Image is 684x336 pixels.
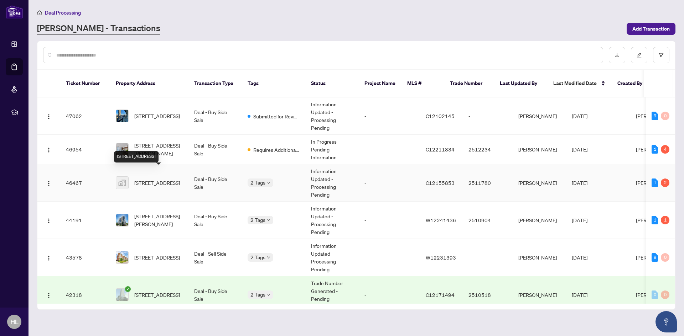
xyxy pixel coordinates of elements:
td: [PERSON_NAME] [513,202,566,239]
td: - [359,97,420,135]
span: filter [659,53,664,58]
span: down [267,256,270,259]
td: - [463,239,513,276]
img: thumbnail-img [116,177,128,189]
td: Information Updated - Processing Pending [305,202,359,239]
td: [PERSON_NAME] [513,276,566,314]
th: Property Address [110,70,188,97]
span: [DATE] [572,217,587,223]
td: 47062 [60,97,110,135]
span: C12102145 [426,113,455,119]
td: Information Updated - Processing Pending [305,239,359,276]
div: 2 [661,178,669,187]
span: down [267,181,270,185]
td: Trade Number Generated - Pending Information [305,276,359,314]
td: 2511780 [463,164,513,202]
div: 8 [652,253,658,262]
div: 1 [652,178,658,187]
button: download [609,47,625,63]
img: Logo [46,255,52,261]
div: 0 [661,112,669,120]
td: 2512234 [463,135,513,164]
span: 2 Tags [250,253,265,261]
div: 0 [652,290,658,299]
span: [PERSON_NAME] [636,146,674,153]
span: download [615,53,620,58]
th: Trade Number [444,70,494,97]
span: [STREET_ADDRESS][PERSON_NAME] [134,142,183,157]
td: - [359,164,420,202]
th: Last Modified Date [548,70,612,97]
button: Logo [43,177,55,188]
span: C12211834 [426,146,455,153]
td: 42318 [60,276,110,314]
button: Open asap [655,311,677,332]
span: C12171494 [426,292,455,298]
td: In Progress - Pending Information [305,135,359,164]
td: 46467 [60,164,110,202]
span: [DATE] [572,292,587,298]
span: down [267,218,270,222]
th: Ticket Number [60,70,110,97]
img: Logo [46,114,52,119]
div: 9 [652,112,658,120]
img: thumbnail-img [116,110,128,122]
td: 44191 [60,202,110,239]
div: 1 [652,216,658,224]
button: Logo [43,252,55,263]
td: - [359,202,420,239]
img: thumbnail-img [116,214,128,226]
span: [DATE] [572,113,587,119]
span: [PERSON_NAME] [636,113,674,119]
div: 0 [661,253,669,262]
a: [PERSON_NAME] - Transactions [37,22,160,35]
button: filter [653,47,669,63]
span: [DATE] [572,254,587,261]
button: Logo [43,214,55,226]
td: 43578 [60,239,110,276]
span: 2 Tags [250,290,265,299]
button: Logo [43,289,55,300]
div: [STREET_ADDRESS] [114,151,159,162]
img: thumbnail-img [116,251,128,263]
td: [PERSON_NAME] [513,164,566,202]
img: thumbnail-img [116,289,128,301]
div: 1 [661,216,669,224]
span: Requires Additional Docs [253,146,300,154]
span: Deal Processing [45,10,81,16]
td: Deal - Sell Side Sale [188,239,242,276]
div: 0 [661,290,669,299]
img: Logo [46,181,52,186]
span: HL [10,317,19,327]
td: Deal - Buy Side Sale [188,276,242,314]
span: [DATE] [572,146,587,153]
th: Project Name [359,70,401,97]
th: Created By [612,70,654,97]
td: Deal - Buy Side Sale [188,97,242,135]
div: 4 [661,145,669,154]
td: Information Updated - Processing Pending [305,164,359,202]
td: Deal - Buy Side Sale [188,202,242,239]
span: down [267,293,270,297]
span: edit [637,53,642,58]
span: [DATE] [572,180,587,186]
td: Information Updated - Processing Pending [305,97,359,135]
th: Status [305,70,359,97]
img: Logo [46,147,52,153]
span: check-circle [125,286,131,292]
td: - [463,97,513,135]
td: 2510904 [463,202,513,239]
img: thumbnail-img [116,143,128,155]
span: [STREET_ADDRESS] [134,254,180,261]
span: [PERSON_NAME] [636,254,674,261]
td: 46954 [60,135,110,164]
th: Last Updated By [494,70,548,97]
span: [STREET_ADDRESS] [134,112,180,120]
td: - [359,135,420,164]
div: 1 [652,145,658,154]
span: 2 Tags [250,178,265,187]
span: Last Modified Date [553,79,597,87]
span: [PERSON_NAME] [636,217,674,223]
span: home [37,10,42,15]
td: - [359,239,420,276]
